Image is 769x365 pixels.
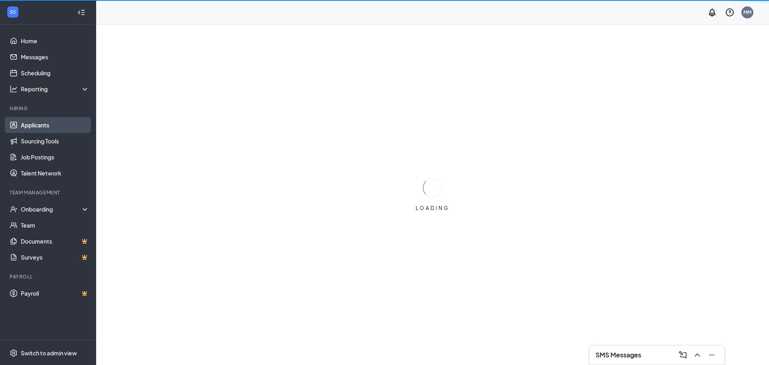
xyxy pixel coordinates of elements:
[21,33,89,49] a: Home
[691,349,704,361] button: ChevronUp
[21,133,89,149] a: Sourcing Tools
[413,205,453,212] div: LOADING
[10,189,88,196] div: Team Management
[21,217,89,233] a: Team
[693,350,702,360] svg: ChevronUp
[77,8,85,16] svg: Collapse
[707,350,717,360] svg: Minimize
[21,165,89,181] a: Talent Network
[10,85,18,93] svg: Analysis
[21,49,89,65] a: Messages
[10,273,88,280] div: Payroll
[21,249,89,265] a: SurveysCrown
[678,350,688,360] svg: ComposeMessage
[21,65,89,81] a: Scheduling
[21,85,90,93] div: Reporting
[21,117,89,133] a: Applicants
[9,8,17,16] svg: WorkstreamLogo
[21,149,89,165] a: Job Postings
[21,285,89,301] a: PayrollCrown
[10,349,18,357] svg: Settings
[21,233,89,249] a: DocumentsCrown
[10,205,18,213] svg: UserCheck
[21,205,83,213] div: Onboarding
[21,349,77,357] div: Switch to admin view
[707,8,717,17] svg: Notifications
[596,351,641,359] h3: SMS Messages
[10,105,88,112] div: Hiring
[725,8,735,17] svg: QuestionInfo
[743,9,751,16] div: MM
[705,349,718,361] button: Minimize
[676,349,689,361] button: ComposeMessage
